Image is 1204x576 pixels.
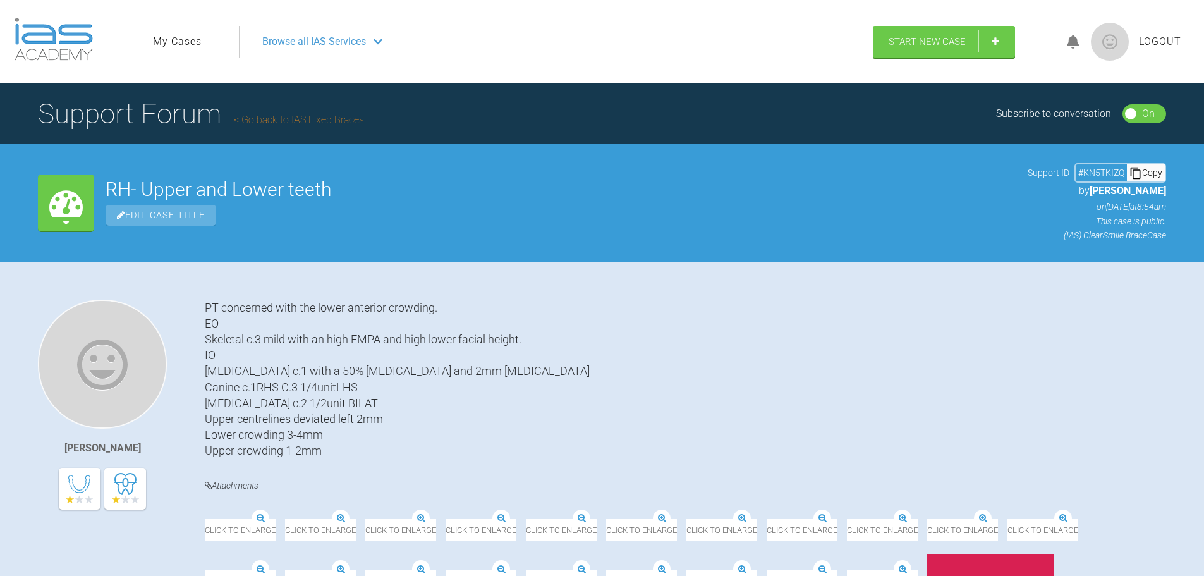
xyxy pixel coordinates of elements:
div: [PERSON_NAME] [64,440,141,457]
span: Click to enlarge [847,519,918,541]
h1: Support Forum [38,92,364,136]
img: profile.png [1091,23,1129,61]
span: Click to enlarge [927,519,998,541]
span: Click to enlarge [686,519,757,541]
span: Click to enlarge [205,519,276,541]
a: Go back to IAS Fixed Braces [234,114,364,126]
h2: RH- Upper and Lower teeth [106,180,1016,199]
a: Start New Case [873,26,1015,58]
span: Click to enlarge [606,519,677,541]
p: on [DATE] at 8:54am [1028,200,1166,214]
div: On [1142,106,1155,122]
div: PT concerned with the lower anterior crowding. EO Skeletal c.3 mild with an high FMPA and high lo... [205,300,1166,459]
span: Click to enlarge [1007,519,1078,541]
a: Logout [1139,34,1181,50]
span: Click to enlarge [526,519,597,541]
div: Copy [1127,164,1165,181]
p: by [1028,183,1166,199]
span: Start New Case [889,36,966,47]
span: Click to enlarge [285,519,356,541]
span: Click to enlarge [365,519,436,541]
div: Subscribe to conversation [996,106,1111,122]
span: Edit Case Title [106,205,216,226]
img: logo-light.3e3ef733.png [15,18,93,61]
span: [PERSON_NAME] [1090,185,1166,197]
p: (IAS) ClearSmile Brace Case [1028,228,1166,242]
span: Click to enlarge [446,519,516,541]
h4: Attachments [205,478,1166,494]
div: # KN5TKIZQ [1076,166,1127,180]
span: Click to enlarge [767,519,837,541]
a: My Cases [153,34,202,50]
span: Support ID [1028,166,1069,180]
p: This case is public. [1028,214,1166,228]
img: Azffar Din [38,300,167,429]
span: Browse all IAS Services [262,34,366,50]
